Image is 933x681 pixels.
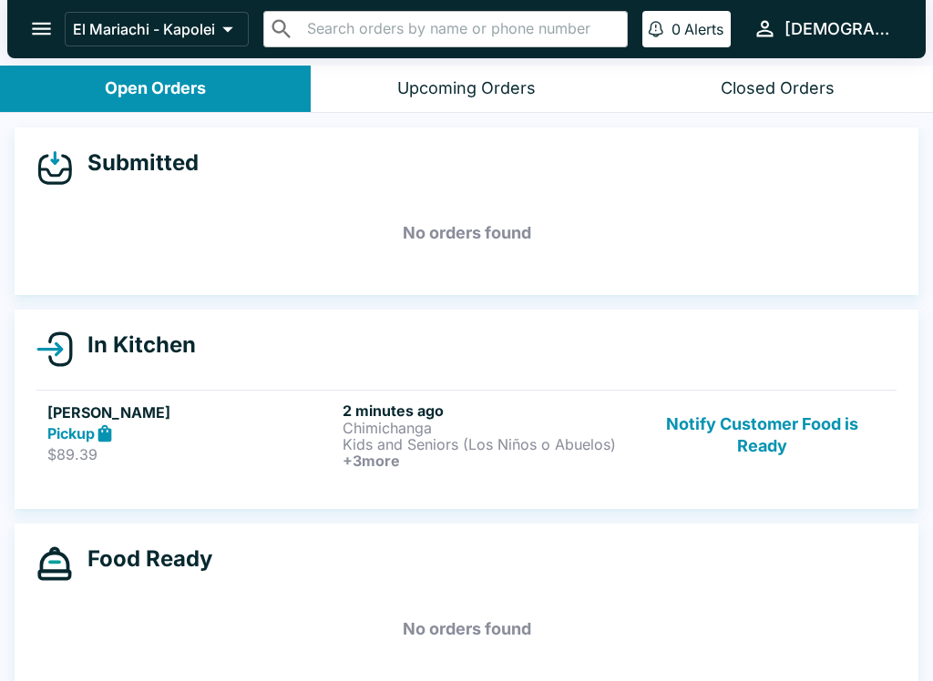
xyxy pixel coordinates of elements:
[745,9,904,48] button: [DEMOGRAPHIC_DATA]
[784,18,897,40] div: [DEMOGRAPHIC_DATA]
[36,390,897,480] a: [PERSON_NAME]Pickup$89.392 minutes agoChimichangaKids and Seniors (Los Niños o Abuelos)+3moreNoti...
[302,16,620,42] input: Search orders by name or phone number
[47,445,335,463] p: $89.39
[639,401,886,469] button: Notify Customer Food is Ready
[343,401,631,420] h6: 2 minutes ago
[672,20,681,38] p: 0
[36,596,897,662] h5: No orders found
[721,78,835,99] div: Closed Orders
[65,12,249,46] button: El Mariachi - Kapolei
[343,452,631,469] h6: + 3 more
[36,200,897,266] h5: No orders found
[47,424,95,442] strong: Pickup
[343,436,631,452] p: Kids and Seniors (Los Niños o Abuelos)
[73,331,196,359] h4: In Kitchen
[47,401,335,423] h5: [PERSON_NAME]
[397,78,536,99] div: Upcoming Orders
[343,420,631,436] p: Chimichanga
[684,20,723,38] p: Alerts
[18,5,65,52] button: open drawer
[73,20,215,38] p: El Mariachi - Kapolei
[73,545,212,573] h4: Food Ready
[73,149,199,177] h4: Submitted
[105,78,206,99] div: Open Orders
